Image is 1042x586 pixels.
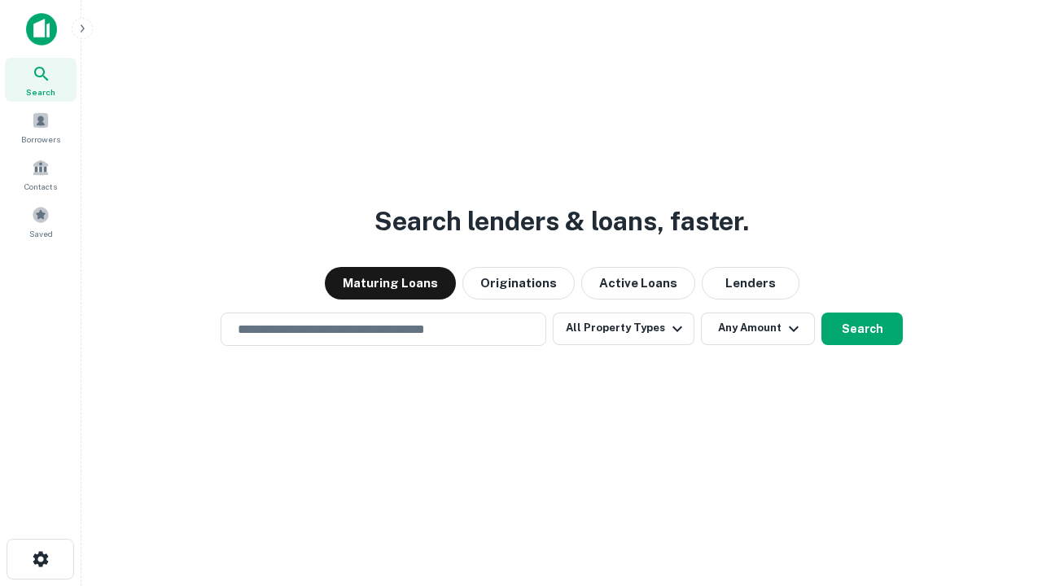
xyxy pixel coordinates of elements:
[821,313,903,345] button: Search
[26,85,55,98] span: Search
[325,267,456,300] button: Maturing Loans
[21,133,60,146] span: Borrowers
[701,313,815,345] button: Any Amount
[581,267,695,300] button: Active Loans
[5,58,77,102] a: Search
[462,267,575,300] button: Originations
[26,13,57,46] img: capitalize-icon.png
[29,227,53,240] span: Saved
[24,180,57,193] span: Contacts
[961,456,1042,534] iframe: Chat Widget
[5,105,77,149] a: Borrowers
[5,152,77,196] a: Contacts
[5,199,77,243] a: Saved
[553,313,694,345] button: All Property Types
[702,267,799,300] button: Lenders
[374,202,749,241] h3: Search lenders & loans, faster.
